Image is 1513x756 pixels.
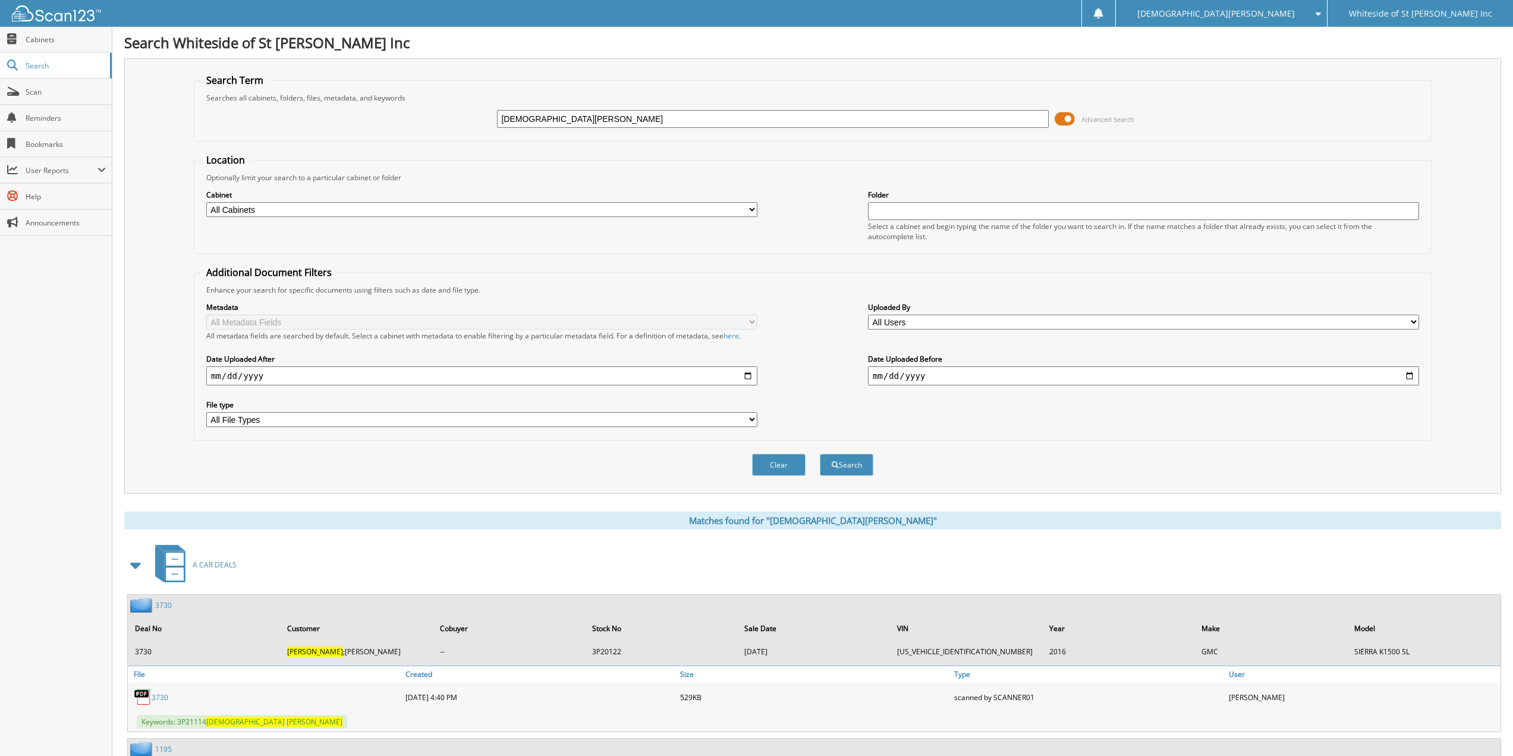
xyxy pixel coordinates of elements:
span: Reminders [26,113,106,123]
label: Date Uploaded Before [868,354,1419,364]
span: Scan [26,87,106,97]
div: Searches all cabinets, folders, files, metadata, and keywords [200,93,1425,103]
input: start [206,366,757,385]
img: PDF.png [134,688,152,706]
td: [DATE] [738,642,889,661]
td: 2016 [1043,642,1194,661]
td: GMC [1196,642,1347,661]
a: Type [951,666,1226,682]
th: Customer [281,616,432,641]
span: Keywords: 3P21114 [137,715,347,729]
span: Announcements [26,218,106,228]
th: Deal No [129,616,280,641]
th: Cobuyer [434,616,585,641]
th: Year [1043,616,1194,641]
th: VIN [891,616,1042,641]
legend: Additional Document Filters [200,266,338,279]
span: [PERSON_NAME] [287,717,342,727]
label: Folder [868,190,1419,200]
label: File type [206,400,757,410]
th: Stock No [586,616,737,641]
td: ;[PERSON_NAME] [281,642,432,661]
label: Date Uploaded After [206,354,757,364]
label: Metadata [206,302,757,312]
span: Bookmarks [26,139,106,149]
legend: Location [200,153,251,167]
th: Sale Date [738,616,889,641]
div: All metadata fields are searched by default. Select a cabinet with metadata to enable filtering b... [206,331,757,341]
td: 3P20122 [586,642,737,661]
a: Size [677,666,952,682]
div: Enhance your search for specific documents using filters such as date and file type. [200,285,1425,295]
img: scan123-logo-white.svg [12,5,101,21]
span: [DEMOGRAPHIC_DATA] [206,717,285,727]
label: Cabinet [206,190,757,200]
span: Help [26,192,106,202]
span: User Reports [26,165,97,175]
input: end [868,366,1419,385]
span: [PERSON_NAME] [287,647,343,657]
a: 3730 [155,600,172,610]
span: [DEMOGRAPHIC_DATA][PERSON_NAME] [1137,10,1295,17]
span: Cabinets [26,34,106,45]
a: A CAR DEALS [148,541,237,588]
a: 1195 [155,744,172,754]
img: folder2.png [130,598,155,613]
legend: Search Term [200,74,269,87]
div: Select a cabinet and begin typing the name of the folder you want to search in. If the name match... [868,221,1419,241]
a: here [724,331,739,341]
h1: Search Whiteside of St [PERSON_NAME] Inc [124,33,1501,52]
th: Make [1196,616,1347,641]
div: scanned by SCANNER01 [951,685,1226,709]
th: Model [1348,616,1499,641]
div: [DATE] 4:40 PM [402,685,677,709]
label: Uploaded By [868,302,1419,312]
span: Advanced Search [1081,115,1134,124]
a: File [128,666,402,682]
div: 529KB [677,685,952,709]
span: Search [26,61,104,71]
span: Whiteside of St [PERSON_NAME] Inc [1349,10,1492,17]
span: A CAR DEALS [193,560,237,570]
a: User [1226,666,1501,682]
td: SIERRA K1500 SL [1348,642,1499,661]
td: -- [434,642,585,661]
button: Search [820,454,873,476]
td: 3730 [129,642,280,661]
td: [US_VEHICLE_IDENTIFICATION_NUMBER] [891,642,1042,661]
a: Created [402,666,677,682]
div: Matches found for "[DEMOGRAPHIC_DATA][PERSON_NAME]" [124,512,1501,529]
button: Clear [752,454,806,476]
div: Optionally limit your search to a particular cabinet or folder [200,172,1425,183]
div: [PERSON_NAME] [1226,685,1501,709]
a: 3730 [152,692,168,702]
